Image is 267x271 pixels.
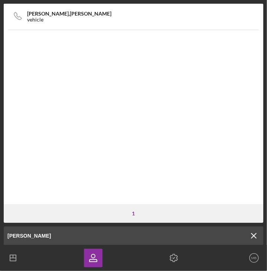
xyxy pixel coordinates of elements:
button: MB [245,249,263,267]
div: 1 [128,211,139,217]
div: [PERSON_NAME] , [PERSON_NAME] [27,11,111,17]
input: Search [4,227,263,245]
div: vehicle [27,17,111,23]
text: MB [251,256,257,260]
